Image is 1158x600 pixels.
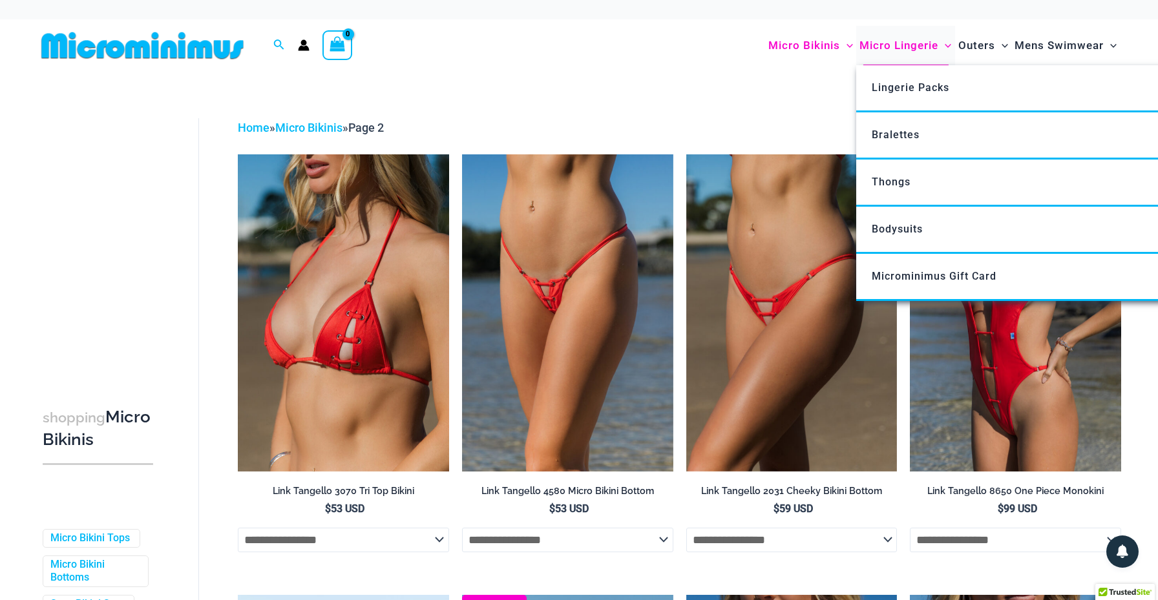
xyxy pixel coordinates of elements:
[462,485,673,502] a: Link Tangello 4580 Micro Bikini Bottom
[910,154,1121,471] a: Link Tangello 8650 One Piece Monokini 11Link Tangello 8650 One Piece Monokini 12Link Tangello 865...
[910,485,1121,502] a: Link Tangello 8650 One Piece Monokini
[686,154,898,471] img: Link Tangello 2031 Cheeky 01
[686,154,898,471] a: Link Tangello 2031 Cheeky 01Link Tangello 2031 Cheeky 02Link Tangello 2031 Cheeky 02
[774,502,813,515] bdi: 59 USD
[998,502,1037,515] bdi: 99 USD
[686,485,898,502] a: Link Tangello 2031 Cheeky Bikini Bottom
[36,31,249,60] img: MM SHOP LOGO FLAT
[238,485,449,497] h2: Link Tangello 3070 Tri Top Bikini
[462,154,673,471] a: Link Tangello 4580 Micro 01Link Tangello 4580 Micro 02Link Tangello 4580 Micro 02
[938,29,951,62] span: Menu Toggle
[43,409,105,426] span: shopping
[840,29,853,62] span: Menu Toggle
[238,121,384,134] span: » »
[43,406,153,451] h3: Micro Bikinis
[998,502,1004,515] span: $
[50,558,138,585] a: Micro Bikini Bottoms
[462,154,673,471] img: Link Tangello 4580 Micro 01
[238,121,269,134] a: Home
[50,532,130,545] a: Micro Bikini Tops
[958,29,995,62] span: Outers
[348,121,384,134] span: Page 2
[549,502,589,515] bdi: 53 USD
[1015,29,1104,62] span: Mens Swimwear
[910,154,1121,471] img: Link Tangello 8650 One Piece Monokini 11
[872,81,949,94] span: Lingerie Packs
[995,29,1008,62] span: Menu Toggle
[322,30,352,60] a: View Shopping Cart, empty
[238,485,449,502] a: Link Tangello 3070 Tri Top Bikini
[856,26,954,65] a: Micro LingerieMenu ToggleMenu Toggle
[872,176,911,188] span: Thongs
[273,37,285,54] a: Search icon link
[43,108,159,366] iframe: TrustedSite Certified
[765,26,856,65] a: Micro BikinisMenu ToggleMenu Toggle
[859,29,938,62] span: Micro Lingerie
[549,502,555,515] span: $
[275,121,342,134] a: Micro Bikinis
[955,26,1011,65] a: OutersMenu ToggleMenu Toggle
[462,485,673,497] h2: Link Tangello 4580 Micro Bikini Bottom
[238,154,449,471] a: Link Tangello 3070 Tri Top 01Link Tangello 3070 Tri Top 4580 Micro 11Link Tangello 3070 Tri Top 4...
[1104,29,1117,62] span: Menu Toggle
[238,154,449,471] img: Link Tangello 3070 Tri Top 01
[763,24,1122,67] nav: Site Navigation
[872,270,996,282] span: Microminimus Gift Card
[910,485,1121,497] h2: Link Tangello 8650 One Piece Monokini
[872,223,923,235] span: Bodysuits
[872,129,920,141] span: Bralettes
[1011,26,1120,65] a: Mens SwimwearMenu ToggleMenu Toggle
[774,502,779,515] span: $
[325,502,364,515] bdi: 53 USD
[686,485,898,497] h2: Link Tangello 2031 Cheeky Bikini Bottom
[325,502,331,515] span: $
[768,29,840,62] span: Micro Bikinis
[298,39,310,51] a: Account icon link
